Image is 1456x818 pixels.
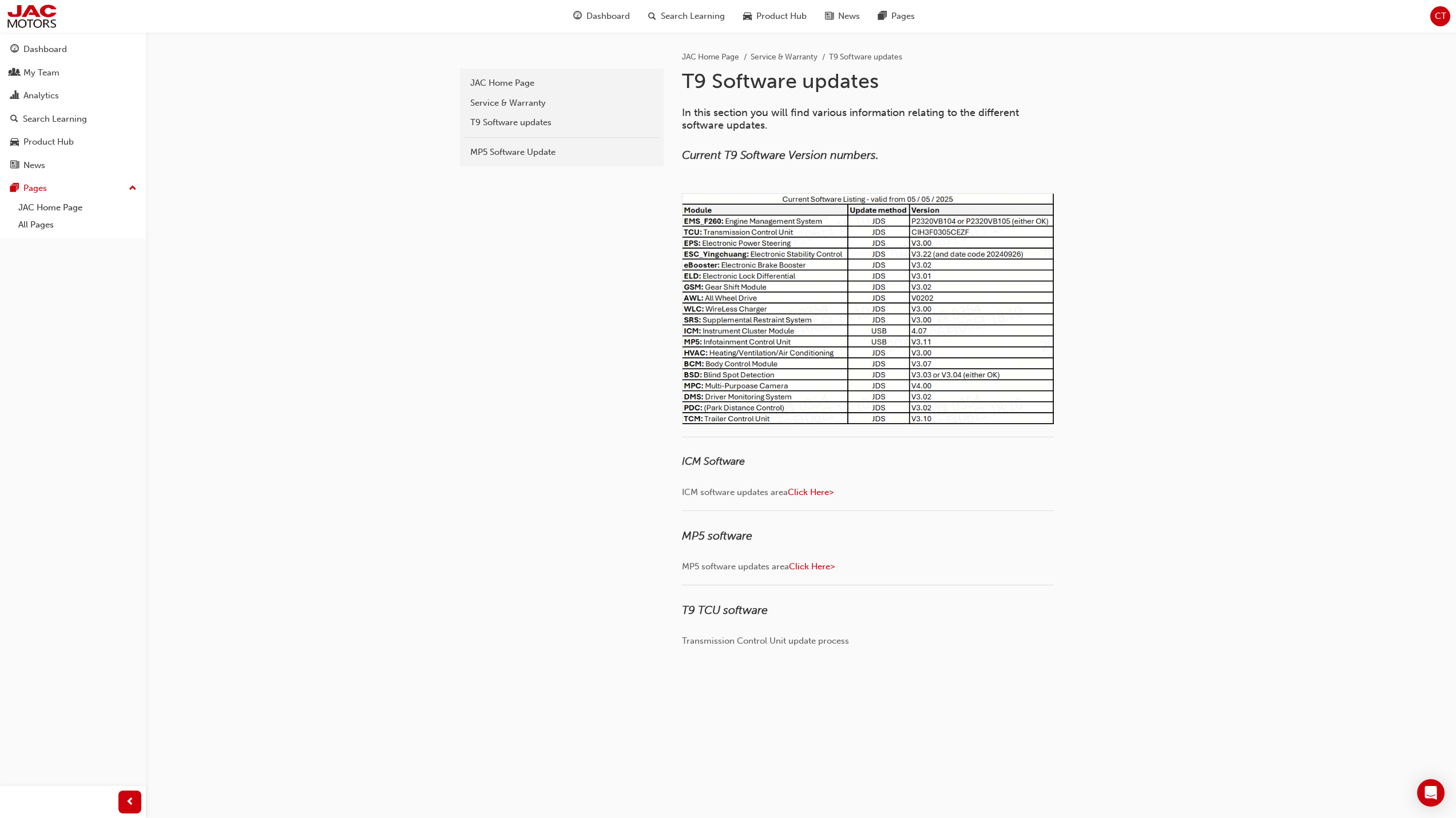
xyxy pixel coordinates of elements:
a: JAC Home Page [465,73,659,93]
span: Pages [891,10,915,23]
a: MP5 Software Update [465,142,659,162]
span: CT [1435,10,1446,23]
button: Pages [5,178,141,199]
a: guage-iconDashboard [564,5,639,28]
a: Service & Warranty [751,52,818,62]
span: news-icon [825,9,834,23]
div: JAC Home Page [470,77,653,90]
div: Pages [23,182,47,195]
a: JAC Home Page [682,52,739,62]
div: Search Learning [23,113,87,126]
a: pages-iconPages [869,5,924,28]
span: MP5 software [682,529,752,542]
a: T9 Software updates [465,113,659,133]
span: ICM Software [682,455,745,468]
span: In this section you will find various information relating to the different software updates. [682,106,1022,131]
span: Search Learning [661,10,725,23]
a: Search Learning [5,109,141,130]
a: Dashboard [5,39,141,60]
a: JAC Home Page [14,199,141,217]
a: search-iconSearch Learning [639,5,734,28]
span: news-icon [10,161,19,171]
span: people-icon [10,68,19,78]
span: car-icon [10,137,19,147]
div: T9 Software updates [470,116,653,129]
span: pages-icon [10,183,19,194]
button: DashboardMy TeamAnalyticsSearch LearningProduct HubNews [5,37,141,178]
span: Product Hub [756,10,807,23]
h1: T9 Software updates [682,69,1057,94]
span: search-icon [10,114,18,125]
span: prev-icon [126,795,134,809]
div: MP5 Software Update [470,146,653,159]
span: pages-icon [878,9,887,23]
a: Service & Warranty [465,93,659,113]
a: Click Here> [789,561,835,572]
span: chart-icon [10,91,19,101]
a: Analytics [5,85,141,106]
span: search-icon [648,9,656,23]
div: Open Intercom Messenger [1417,779,1445,807]
div: My Team [23,66,59,79]
button: CT [1430,6,1450,26]
a: My Team [5,62,141,83]
a: Product Hub [5,131,141,153]
div: Analytics [23,89,59,102]
span: News [838,10,860,23]
a: News [5,155,141,176]
div: Dashboard [23,43,67,56]
a: All Pages [14,216,141,234]
span: Transmission Control Unit update process [682,636,849,646]
span: Dashboard [586,10,630,23]
span: ICM software updates area [682,487,788,497]
span: car-icon [743,9,752,23]
a: news-iconNews [816,5,869,28]
div: Product Hub [23,135,74,149]
div: News [23,159,45,172]
span: Current T9 Software Version numbers. [682,149,879,162]
img: jac-portal [6,3,58,29]
span: up-icon [129,181,137,196]
a: car-iconProduct Hub [734,5,816,28]
span: T9 TCU software [682,604,768,617]
li: T9 Software updates [829,51,902,64]
span: guage-icon [573,9,582,23]
div: Service & Warranty [470,97,653,110]
span: guage-icon [10,45,19,55]
span: MP5 software updates area [682,561,789,572]
a: Click Here> [788,487,834,497]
